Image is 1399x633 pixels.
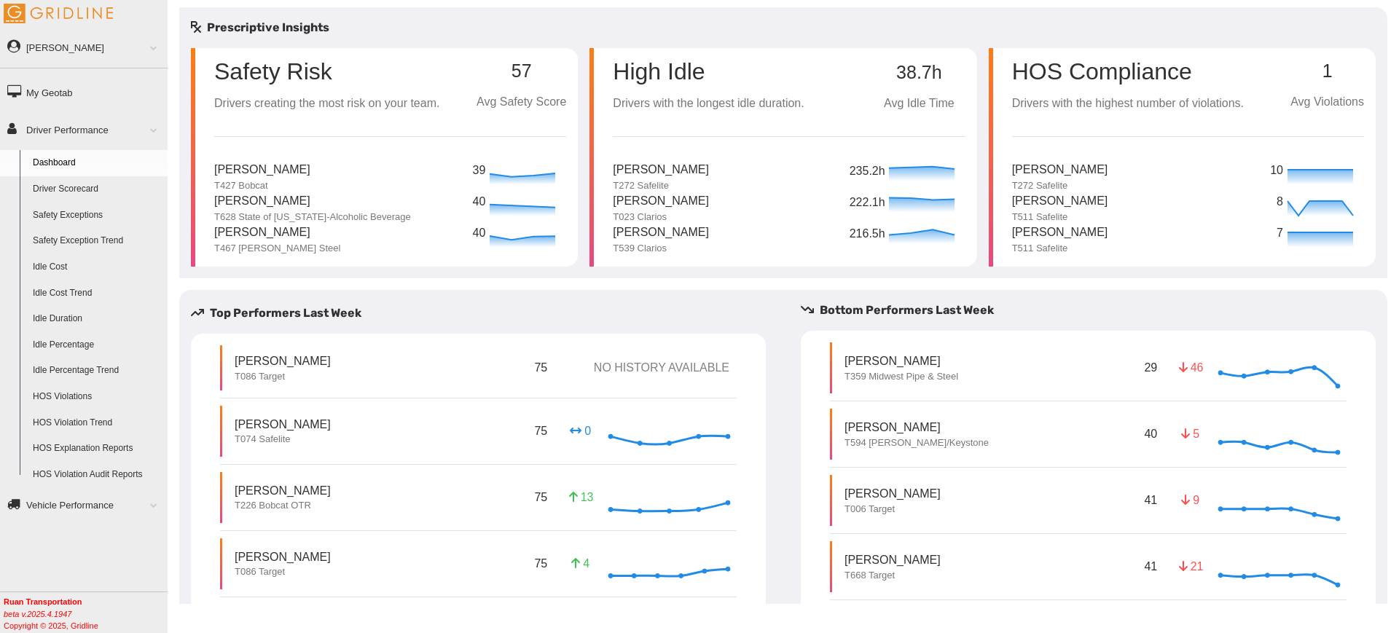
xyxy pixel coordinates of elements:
p: 21 [1179,558,1202,575]
p: 41 [1141,489,1160,511]
p: [PERSON_NAME] [235,549,331,565]
p: T006 Target [845,503,941,516]
p: 40 [473,193,487,211]
p: T628 State of [US_STATE]-Alcoholic Beverage [214,211,411,224]
p: Drivers creating the most risk on your team. [214,95,439,113]
p: [PERSON_NAME] [613,192,709,211]
p: 75 [531,356,550,379]
p: [PERSON_NAME] [845,353,958,369]
p: HOS Compliance [1012,60,1244,83]
div: Copyright © 2025, Gridline [4,596,168,632]
p: [PERSON_NAME] [613,224,709,242]
p: T272 Safelite [613,179,709,192]
a: Idle Cost Trend [26,280,168,307]
p: 1 [1290,61,1364,82]
p: 29 [1141,356,1160,379]
p: NO HISTORY AVAILABLE [581,359,729,376]
img: Gridline [4,4,113,23]
p: [PERSON_NAME] [235,482,331,499]
p: T086 Target [235,370,331,383]
p: [PERSON_NAME] [845,551,941,568]
p: [PERSON_NAME] [235,416,331,433]
p: T427 Bobcat [214,179,310,192]
a: HOS Violation Trend [26,410,168,436]
p: [PERSON_NAME] [214,192,411,211]
h5: Prescriptive Insights [191,19,329,36]
p: High Idle [613,60,804,83]
a: HOS Explanation Reports [26,436,168,462]
b: Ruan Transportation [4,597,82,606]
p: [PERSON_NAME] [1012,161,1108,179]
p: 9 [1179,492,1202,508]
p: T086 Target [235,565,331,578]
a: Idle Percentage Trend [26,358,168,384]
p: 216.5h [850,225,885,254]
p: T359 Midwest Pipe & Steel [845,370,958,383]
a: Dashboard [26,150,168,176]
a: Safety Exception Trend [26,228,168,254]
p: 235.2h [850,162,885,192]
p: T511 Safelite [1012,211,1108,224]
p: [PERSON_NAME] [1012,192,1108,211]
p: [PERSON_NAME] [1012,224,1108,242]
p: 8 [1277,193,1284,211]
p: 7 [1277,224,1284,243]
h5: Top Performers Last Week [191,304,777,322]
a: Idle Duration [26,306,168,332]
p: 75 [531,486,550,508]
p: 40 [473,224,487,243]
p: Drivers with the highest number of violations. [1012,95,1244,113]
p: [PERSON_NAME] [845,419,989,436]
a: HOS Violation Audit Reports [26,462,168,488]
p: T511 Safelite [1012,242,1108,255]
p: 57 [477,61,566,82]
p: [PERSON_NAME] [235,353,331,369]
p: Avg Violations [1290,93,1364,111]
p: 75 [531,552,550,575]
a: Safety Exceptions [26,203,168,229]
p: 75 [531,420,550,442]
p: 13 [569,489,592,506]
p: [PERSON_NAME] [214,161,310,179]
p: 10 [1270,162,1284,180]
p: T594 [PERSON_NAME]/Keystone [845,436,989,449]
a: Idle Cost [26,254,168,280]
p: T467 [PERSON_NAME] Steel [214,242,340,255]
p: [PERSON_NAME] [214,224,340,242]
p: 0 [569,422,592,439]
h5: Bottom Performers Last Week [801,302,1387,319]
p: 38.7h [873,63,965,83]
p: T074 Safelite [235,433,331,446]
p: T226 Bobcat OTR [235,499,331,512]
p: T668 Target [845,569,941,582]
a: HOS Violations [26,384,168,410]
p: [PERSON_NAME] [613,161,709,179]
p: 5 [1179,425,1202,442]
p: 39 [473,162,487,180]
p: 41 [1141,555,1160,578]
p: T023 Clarios [613,211,709,224]
a: Driver Scorecard [26,176,168,203]
i: beta v.2025.4.1947 [4,610,71,618]
p: 4 [569,555,592,572]
p: 222.1h [850,194,885,223]
p: 46 [1179,359,1202,376]
p: T272 Safelite [1012,179,1108,192]
a: Idle Percentage [26,332,168,358]
p: Avg Safety Score [477,93,566,111]
p: 40 [1141,422,1160,445]
p: [PERSON_NAME] [845,485,941,502]
p: Safety Risk [214,60,439,83]
p: T539 Clarios [613,242,709,255]
p: Avg Idle Time [873,95,965,113]
p: Drivers with the longest idle duration. [613,95,804,113]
